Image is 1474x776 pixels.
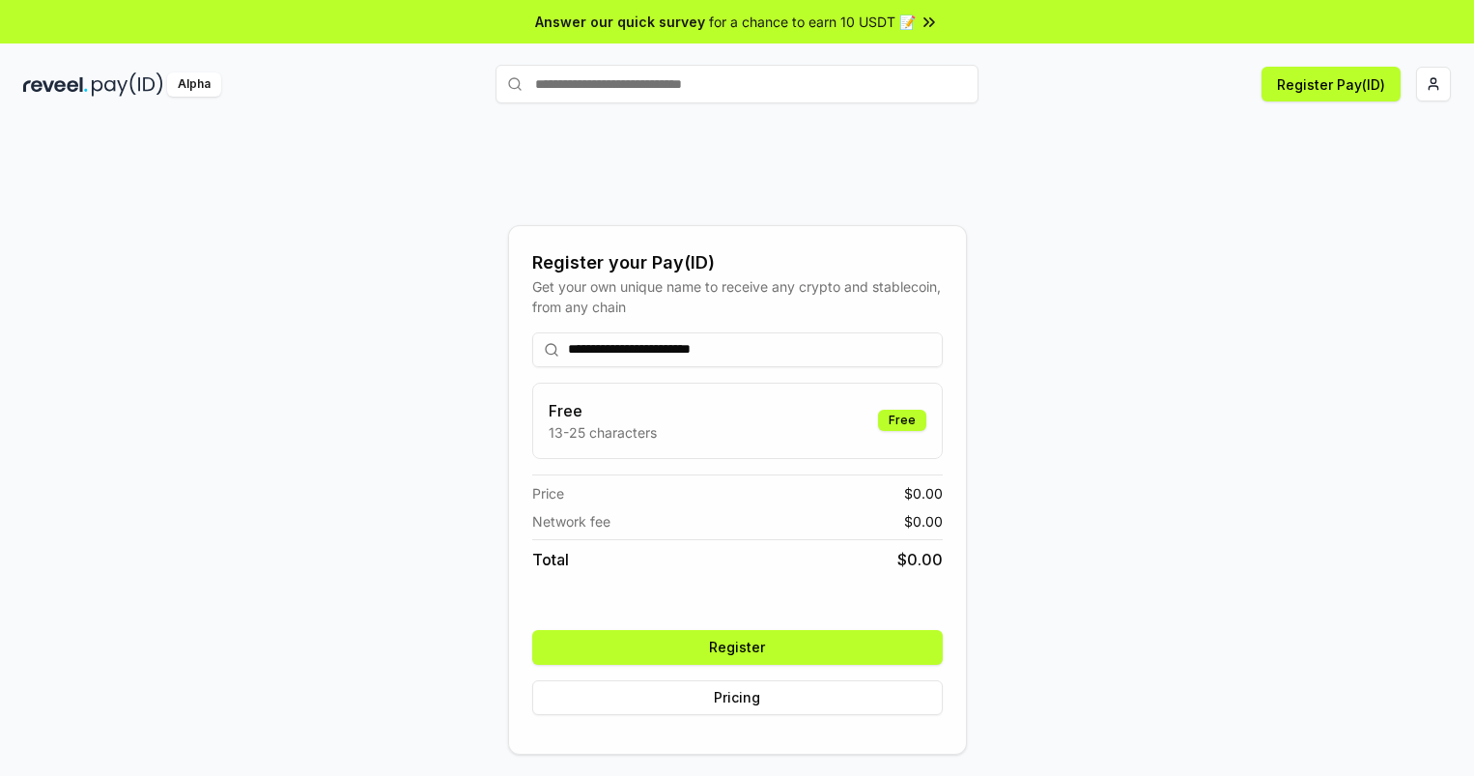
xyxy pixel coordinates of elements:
[532,249,943,276] div: Register your Pay(ID)
[549,399,657,422] h3: Free
[532,276,943,317] div: Get your own unique name to receive any crypto and stablecoin, from any chain
[709,12,916,32] span: for a chance to earn 10 USDT 📝
[904,483,943,503] span: $ 0.00
[532,511,610,532] span: Network fee
[92,72,163,97] img: pay_id
[532,548,569,571] span: Total
[878,410,926,431] div: Free
[1261,67,1401,101] button: Register Pay(ID)
[535,12,705,32] span: Answer our quick survey
[167,72,221,97] div: Alpha
[532,680,943,715] button: Pricing
[904,511,943,532] span: $ 0.00
[897,548,943,571] span: $ 0.00
[23,72,88,97] img: reveel_dark
[532,483,564,503] span: Price
[532,630,943,665] button: Register
[549,422,657,443] p: 13-25 characters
